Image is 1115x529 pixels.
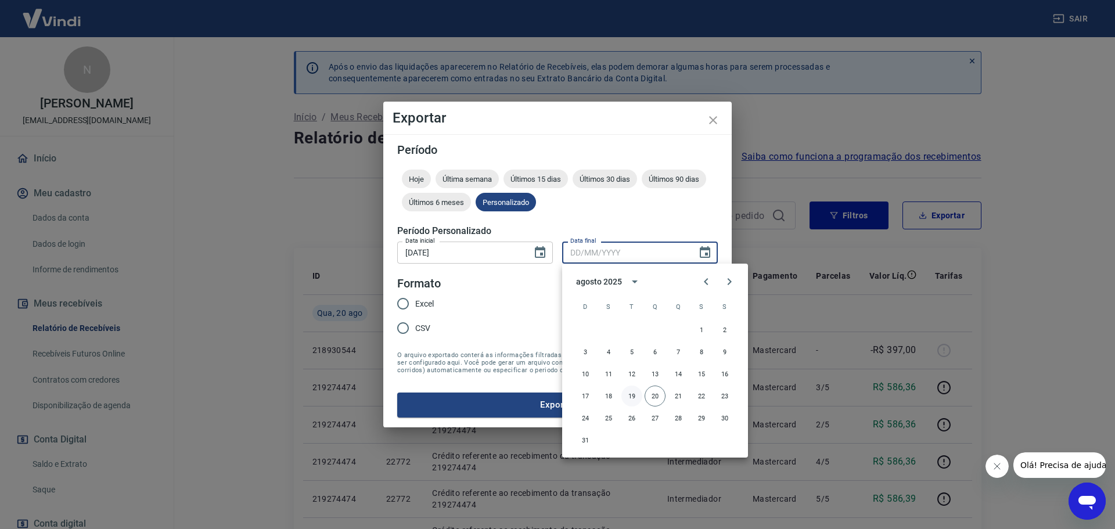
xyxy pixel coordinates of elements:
[573,175,637,183] span: Últimos 30 dias
[714,341,735,362] button: 9
[621,295,642,318] span: terça-feira
[691,341,712,362] button: 8
[693,241,717,264] button: Choose date
[476,193,536,211] div: Personalizado
[575,430,596,451] button: 31
[718,270,741,293] button: Next month
[575,364,596,384] button: 10
[642,170,706,188] div: Últimos 90 dias
[695,270,718,293] button: Previous month
[621,386,642,406] button: 19
[642,175,706,183] span: Últimos 90 dias
[415,322,430,334] span: CSV
[645,341,666,362] button: 6
[397,242,524,263] input: DD/MM/YYYY
[402,198,471,207] span: Últimos 6 meses
[503,175,568,183] span: Últimos 15 dias
[476,198,536,207] span: Personalizado
[598,341,619,362] button: 4
[691,319,712,340] button: 1
[621,408,642,429] button: 26
[575,386,596,406] button: 17
[436,170,499,188] div: Última semana
[576,276,621,288] div: agosto 2025
[1069,483,1106,520] iframe: Botão para abrir a janela de mensagens
[598,386,619,406] button: 18
[573,170,637,188] div: Últimos 30 dias
[402,193,471,211] div: Últimos 6 meses
[714,408,735,429] button: 30
[668,295,689,318] span: quinta-feira
[397,225,718,237] h5: Período Personalizado
[402,170,431,188] div: Hoje
[528,241,552,264] button: Choose date, selected date is 19 de ago de 2025
[645,408,666,429] button: 27
[436,175,499,183] span: Última semana
[415,298,434,310] span: Excel
[598,295,619,318] span: segunda-feira
[668,408,689,429] button: 28
[668,364,689,384] button: 14
[397,393,718,417] button: Exportar
[598,408,619,429] button: 25
[714,295,735,318] span: sábado
[691,408,712,429] button: 29
[397,144,718,156] h5: Período
[575,295,596,318] span: domingo
[7,8,98,17] span: Olá! Precisa de ajuda?
[405,236,435,245] label: Data inicial
[691,386,712,406] button: 22
[575,341,596,362] button: 3
[621,364,642,384] button: 12
[645,295,666,318] span: quarta-feira
[562,242,689,263] input: DD/MM/YYYY
[645,364,666,384] button: 13
[691,364,712,384] button: 15
[985,455,1009,478] iframe: Fechar mensagem
[621,341,642,362] button: 5
[503,170,568,188] div: Últimos 15 dias
[668,386,689,406] button: 21
[691,295,712,318] span: sexta-feira
[714,364,735,384] button: 16
[645,386,666,406] button: 20
[714,386,735,406] button: 23
[668,341,689,362] button: 7
[699,106,727,134] button: close
[1013,452,1106,478] iframe: Mensagem da empresa
[570,236,596,245] label: Data final
[402,175,431,183] span: Hoje
[575,408,596,429] button: 24
[397,275,441,292] legend: Formato
[397,351,718,374] span: O arquivo exportado conterá as informações filtradas na tela anterior com exceção do período que ...
[625,272,645,292] button: calendar view is open, switch to year view
[393,111,722,125] h4: Exportar
[714,319,735,340] button: 2
[598,364,619,384] button: 11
